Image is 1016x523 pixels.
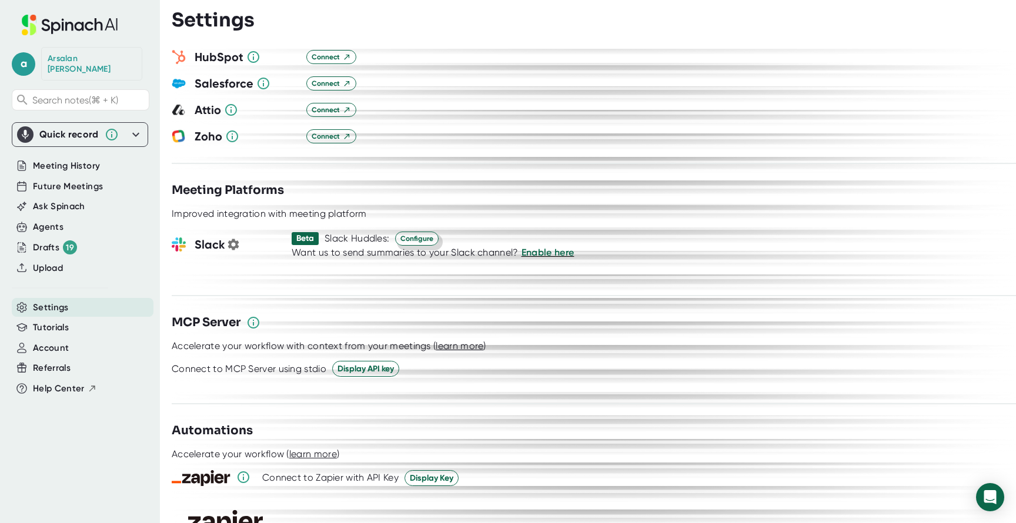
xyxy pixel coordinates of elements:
[195,236,283,253] h3: Slack
[195,75,298,92] h3: Salesforce
[306,129,356,143] button: Connect
[33,321,69,334] button: Tutorials
[325,233,389,244] div: Slack Huddles:
[33,180,103,193] button: Future Meetings
[332,361,399,377] button: Display API key
[172,103,186,117] img: 5H9lqcfvy4PBuAAAAAElFTkSuQmCC
[32,95,118,106] span: Search notes (⌘ + K)
[39,129,99,140] div: Quick record
[172,208,367,220] div: Improved integration with meeting platform
[172,448,339,460] div: Accelerate your workflow ( )
[33,261,63,275] button: Upload
[33,240,77,254] button: Drafts 19
[410,472,453,484] span: Display Key
[312,52,351,62] span: Connect
[306,76,356,90] button: Connect
[976,483,1004,511] div: Open Intercom Messenger
[172,422,253,440] h3: Automations
[436,340,483,351] span: learn more
[33,159,100,173] button: Meeting History
[33,301,69,314] button: Settings
[312,131,351,142] span: Connect
[195,128,298,145] h3: Zoho
[33,382,97,395] button: Help Center
[33,200,85,213] button: Ask Spinach
[172,314,240,331] h3: MCP Server
[172,129,186,143] img: 1I1G5n7jxf+A3Uo+NKs5bAAAAAElFTkSuQmCC
[405,470,459,486] button: Display Key
[172,76,186,90] img: gYkAAAAABJRU5ErkJggg==
[48,53,136,74] div: Arsalan Zaidi
[33,361,71,375] button: Referrals
[33,220,63,234] button: Agents
[33,341,69,355] button: Account
[292,246,521,260] div: Want us to send summaries to your Slack channel?
[400,233,433,244] span: Configure
[172,363,326,375] div: Connect to MCP Server using stdio
[395,232,439,246] button: Configure
[296,233,314,244] div: Beta
[522,246,574,260] button: Enable here
[33,240,77,254] div: Drafts
[262,472,399,484] div: Connect to Zapier with API Key
[289,448,337,460] span: learn more
[172,9,255,31] h3: Settings
[306,103,356,117] button: Connect
[172,340,486,352] div: Accelerate your workflow with context from your meetings ( )
[17,123,143,146] div: Quick record
[195,101,298,119] h3: Attio
[33,382,85,395] span: Help Center
[306,50,356,64] button: Connect
[195,48,298,66] h3: HubSpot
[522,247,574,258] span: Enable here
[12,52,35,76] span: a
[312,78,351,89] span: Connect
[312,105,351,115] span: Connect
[63,240,77,254] div: 19
[172,182,284,199] h3: Meeting Platforms
[337,363,394,375] span: Display API key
